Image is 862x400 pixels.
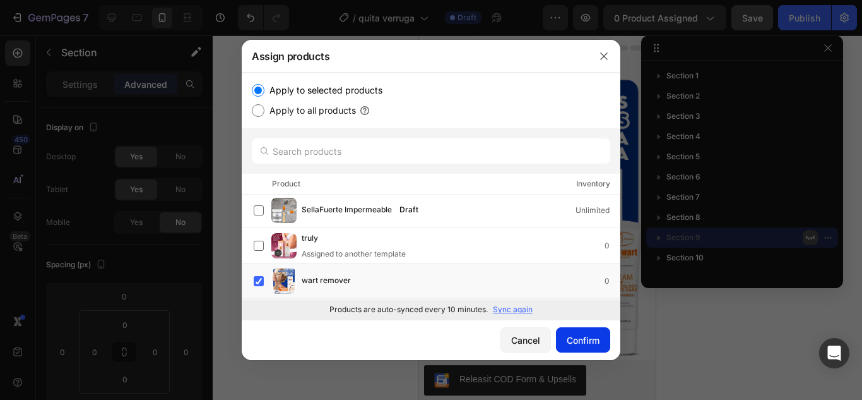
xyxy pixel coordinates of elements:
[302,232,318,246] span: truly
[242,73,620,319] div: />
[40,337,157,351] div: Releasit COD Form & Upsells
[329,304,488,315] p: Products are auto-synced every 10 minutes.
[271,269,297,294] img: product-img
[242,40,587,73] div: Assign products
[272,178,300,190] div: Product
[576,178,610,190] div: Inventory
[264,83,382,98] label: Apply to selected products
[63,6,148,19] span: iPhone 13 Mini ( 375 px)
[252,138,610,164] input: Search products
[302,248,406,260] div: Assigned to another template
[493,304,533,315] p: Sync again
[567,334,599,347] div: Confirm
[511,334,540,347] div: Cancel
[576,204,620,217] div: Unlimited
[271,198,297,223] img: product-img
[556,327,610,353] button: Confirm
[5,330,167,360] button: Releasit COD Form & Upsells
[302,203,392,217] span: SellaFuerte Impermeable
[264,103,356,118] label: Apply to all products
[394,203,423,216] div: Draft
[302,274,351,288] span: wart remover
[605,239,620,252] div: 0
[500,327,551,353] button: Cancel
[605,275,620,288] div: 0
[15,337,30,353] img: CKKYs5695_ICEAE=.webp
[819,338,849,368] div: Open Intercom Messenger
[271,233,297,258] img: product-img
